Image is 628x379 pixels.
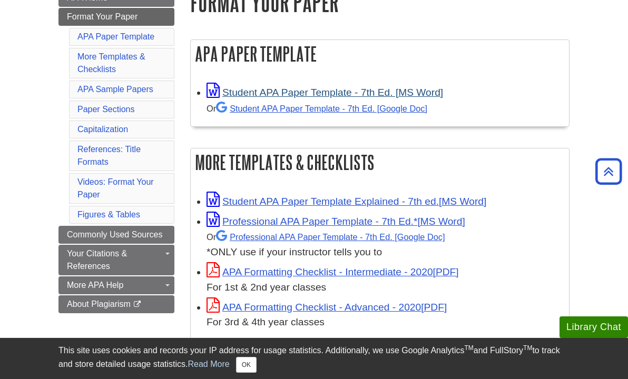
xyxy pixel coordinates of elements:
button: Library Chat [560,316,628,338]
a: Capitalization [77,125,128,134]
span: Format Your Paper [67,12,138,21]
a: Professional APA Paper Template - 7th Ed. [216,232,445,242]
small: Or [207,104,427,113]
a: Format Your Paper [58,8,174,26]
h2: More Templates & Checklists [191,148,569,176]
a: About Plagiarism [58,295,174,313]
a: Figures & Tables [77,210,140,219]
h2: APA Paper Template [191,40,569,68]
a: APA Sample Papers [77,85,153,94]
a: Read More [188,360,229,368]
span: More APA Help [67,281,123,290]
a: Videos: Format Your Paper [77,177,154,199]
i: This link opens in a new window [133,301,142,308]
sup: TM [523,344,532,352]
a: More APA Help [58,276,174,294]
a: Link opens in new window [207,196,486,207]
span: Your Citations & References [67,249,127,271]
button: Close [236,357,257,373]
a: Student APA Paper Template - 7th Ed. [Google Doc] [216,104,427,113]
span: About Plagiarism [67,300,131,308]
sup: TM [464,344,473,352]
div: This site uses cookies and records your IP address for usage statistics. Additionally, we use Goo... [58,344,570,373]
a: Back to Top [592,164,625,178]
a: Your Citations & References [58,245,174,275]
a: References: Title Formats [77,145,141,166]
a: Link opens in new window [207,302,447,313]
a: Link opens in new window [207,266,459,277]
small: Or [207,232,445,242]
div: *ONLY use if your instructor tells you to [207,229,564,260]
a: Link opens in new window [207,87,443,98]
a: Link opens in new window [207,216,465,227]
a: Commonly Used Sources [58,226,174,244]
div: For 1st & 2nd year classes [207,280,564,295]
span: Commonly Used Sources [67,230,162,239]
div: For 3rd & 4th year classes [207,315,564,330]
a: APA Paper Template [77,32,154,41]
a: More Templates & Checklists [77,52,145,74]
a: Paper Sections [77,105,135,114]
